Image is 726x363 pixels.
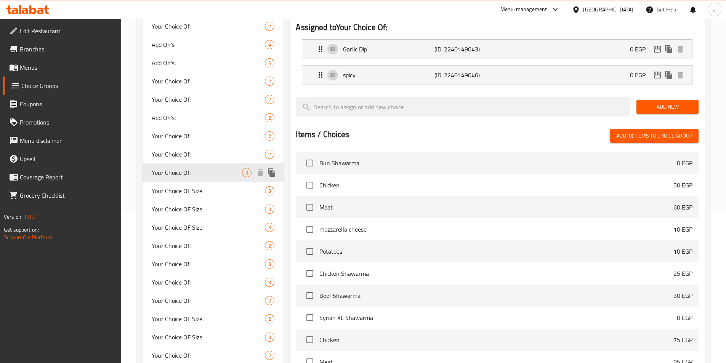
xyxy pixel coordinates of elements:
span: Your Choice Of: [152,296,265,305]
div: Your Choice Of:2deleteduplicate [143,163,284,182]
span: Menus [20,63,115,72]
button: delete [675,69,686,81]
span: 3 [265,261,274,268]
button: edit [652,43,663,55]
div: Your Choice Of:2 [143,291,284,310]
a: Upsell [3,150,121,168]
span: 2 [265,133,274,140]
span: Your Choice Of: [152,131,265,141]
span: Select choice [302,199,318,215]
input: search [296,97,630,117]
span: 3 [265,206,274,213]
div: Choices [265,22,274,31]
span: 3 [265,224,274,231]
div: Add On's:2 [143,109,284,127]
span: Your Choice Of: [152,95,265,104]
div: Your Choice Of:3 [143,273,284,291]
div: Choices [265,241,274,250]
span: Add On's: [152,58,265,67]
a: Branches [3,40,121,58]
span: Select choice [302,288,318,304]
span: 2 [265,315,274,323]
span: 2 [265,114,274,122]
p: 0 EGP [630,70,652,80]
span: 2 [242,169,251,176]
p: 0 EGP [677,313,692,322]
span: Your Choice Of: [152,22,265,31]
span: Your Choice Of: [152,259,265,269]
span: Version: [4,212,22,222]
span: 4 [265,41,274,48]
span: Branches [20,45,115,54]
div: Add On's:4 [143,54,284,72]
li: Expand [296,36,699,62]
div: Your Choice OF Size:3 [143,328,284,346]
p: 75 EGP [673,335,692,344]
button: Add New [636,100,699,114]
span: Your Choice OF Size: [152,186,265,195]
button: duplicate [663,43,675,55]
span: 2 [265,242,274,249]
span: 1.0.0 [24,212,35,222]
span: Select choice [302,155,318,171]
span: Select choice [302,265,318,281]
p: 50 EGP [673,181,692,190]
span: Syrian XL Shawarma [319,313,677,322]
span: Coupons [20,99,115,109]
span: Your Choice Of: [152,278,265,287]
span: 3 [265,187,274,195]
span: Meat [319,203,673,212]
div: Choices [265,205,274,214]
span: Chicken [319,181,673,190]
a: Promotions [3,113,121,131]
span: Chicken [319,335,673,344]
span: Your Choice OF Size: [152,223,265,232]
p: (ID: 2240149043) [434,45,495,54]
span: 3 [265,334,274,341]
div: Expand [302,66,692,85]
span: Coverage Report [20,173,115,182]
p: 10 EGP [673,225,692,234]
div: Choices [265,259,274,269]
div: Choices [265,77,274,86]
div: Choices [242,168,252,177]
span: Upsell [20,154,115,163]
a: Coupons [3,95,121,113]
span: Edit Restaurant [20,26,115,35]
span: Grocery Checklist [20,191,115,200]
p: spicy [343,70,434,80]
a: Grocery Checklist [3,186,121,205]
div: Your Choice Of:2 [143,17,284,35]
span: Select choice [302,243,318,259]
div: [GEOGRAPHIC_DATA] [583,5,633,14]
div: Your Choice Of:2 [143,145,284,163]
span: Your Choice OF Size: [152,333,265,342]
li: Expand [296,62,699,88]
div: Choices [265,95,274,104]
div: Your Choice Of:3 [143,255,284,273]
div: Your Choice Of:2 [143,90,284,109]
span: Potatoes [319,247,673,256]
h2: Items / Choices [296,129,349,140]
span: Beef Shawarma [319,291,673,300]
div: Choices [265,351,274,360]
span: 2 [265,78,274,85]
span: a [713,5,716,14]
a: Menu disclaimer [3,131,121,150]
div: Your Choice OF Size:3 [143,200,284,218]
span: Select choice [302,221,318,237]
span: Your Choice OF Size: [152,314,265,323]
span: 4 [265,59,274,67]
span: Select choice [302,310,318,326]
span: Select choice [302,332,318,348]
div: Menu-management [500,5,547,14]
span: Get support on: [4,225,39,235]
div: Choices [265,223,274,232]
span: 3 [265,279,274,286]
span: Your Choice Of: [152,351,265,360]
p: 25 EGP [673,269,692,278]
button: duplicate [663,69,675,81]
span: Chicken Shawarma [319,269,673,278]
div: Choices [265,296,274,305]
div: Choices [265,58,274,67]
